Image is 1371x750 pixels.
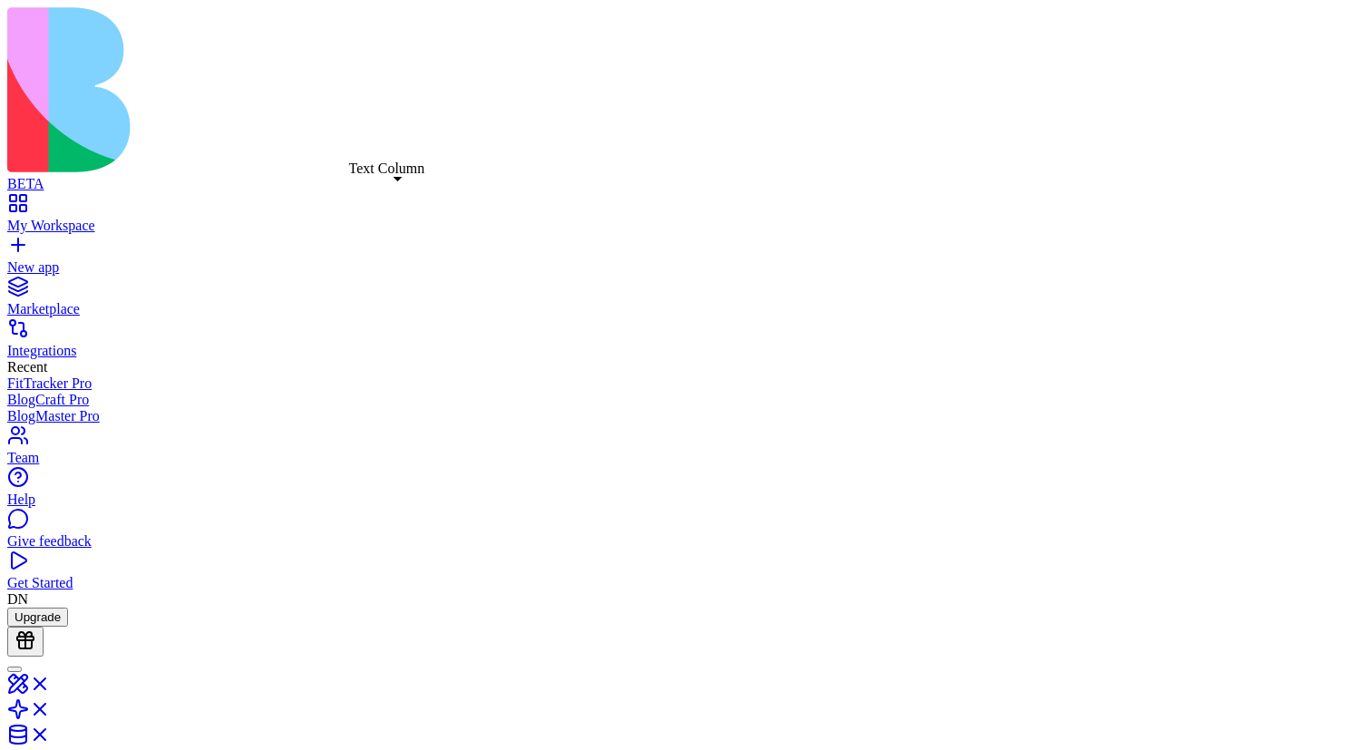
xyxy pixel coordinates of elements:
a: Team [7,433,1364,466]
a: Integrations [7,326,1364,359]
div: My Workspace [7,218,1364,234]
div: Get Started [7,575,1364,591]
a: Get Started [7,559,1364,591]
span: Recent [7,359,47,375]
div: Marketplace [7,301,1364,317]
img: logo [7,7,736,172]
div: Integrations [7,343,1364,359]
span: DN [7,591,28,607]
div: BETA [7,176,1364,192]
a: FitTracker Pro [7,375,1364,392]
div: Team [7,450,1364,466]
a: My Workspace [7,201,1364,234]
a: Give feedback [7,517,1364,550]
a: BETA [7,160,1364,192]
a: Help [7,475,1364,508]
a: BlogMaster Pro [7,408,1364,424]
a: Marketplace [7,285,1364,317]
a: Upgrade [7,609,68,624]
div: New app [7,259,1364,276]
a: BlogCraft Pro [7,392,1364,408]
a: New app [7,243,1364,276]
div: Help [7,492,1364,508]
span: Text Column [349,161,425,176]
button: Upgrade [7,608,68,627]
div: Give feedback [7,533,1364,550]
